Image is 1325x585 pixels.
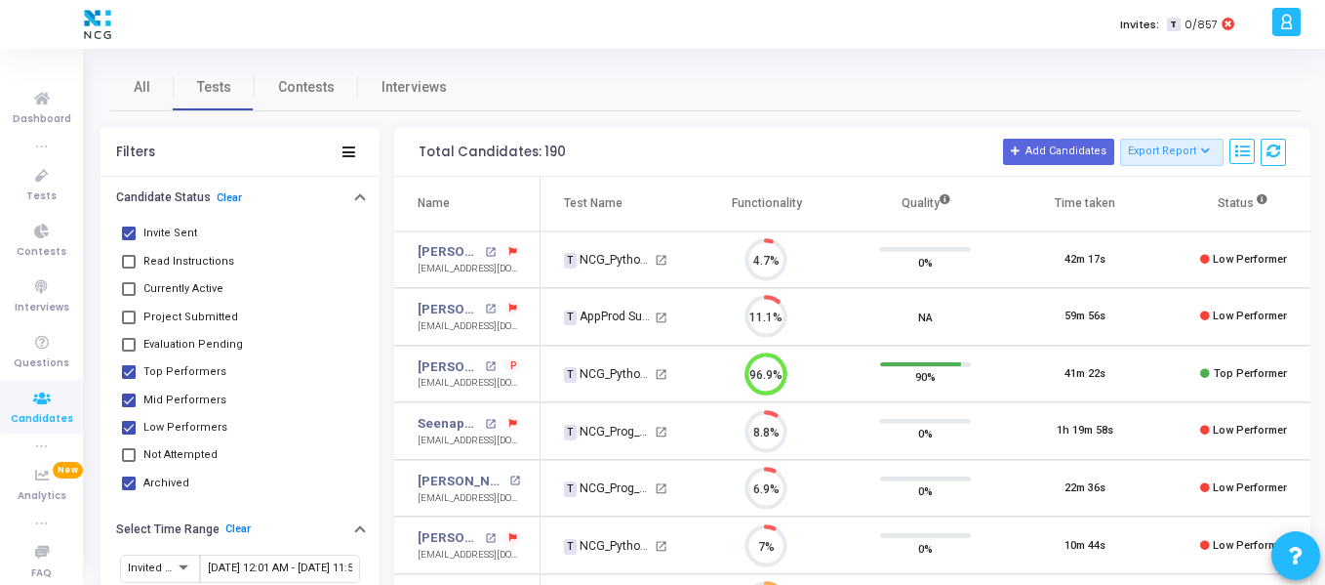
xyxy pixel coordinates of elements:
img: logo [79,5,116,44]
div: Filters [116,145,155,160]
mat-icon: open_in_new [655,482,667,495]
a: Clear [217,191,242,204]
button: Add Candidates [1003,139,1114,164]
div: Time taken [1055,192,1115,214]
div: Name [418,192,450,214]
span: Low Performer [1213,481,1287,494]
span: All [134,77,150,98]
mat-icon: open_in_new [655,312,667,324]
div: NCG_Python FS_Developer_2025 [564,537,652,555]
span: T [564,367,577,383]
div: [EMAIL_ADDRESS][DOMAIN_NAME] [418,491,520,506]
mat-icon: open_in_new [485,247,496,258]
mat-icon: open_in_new [509,476,520,486]
mat-icon: open_in_new [485,304,496,314]
mat-icon: open_in_new [655,368,667,381]
th: Functionality [687,177,846,231]
span: T [564,481,577,497]
span: Low Performer [1213,310,1287,322]
span: Low Performers [143,416,227,439]
span: T [1167,18,1180,32]
div: [EMAIL_ADDRESS][DOMAIN_NAME] [418,319,520,334]
th: Test Name [541,177,687,231]
mat-icon: open_in_new [485,361,496,372]
span: Project Submitted [143,306,238,329]
span: Top Performer [1214,367,1287,380]
span: Currently Active [143,277,223,301]
div: 1h 19m 58s [1057,423,1113,439]
span: Dashboard [13,111,71,128]
span: NA [918,307,933,326]
span: Tests [197,77,231,98]
div: 22m 36s [1064,481,1105,497]
span: Questions [14,355,69,372]
div: [EMAIL_ADDRESS][DOMAIN_NAME] [418,548,520,563]
span: New [53,462,83,479]
span: Analytics [18,488,66,505]
mat-icon: open_in_new [485,533,496,544]
div: [EMAIL_ADDRESS][DOMAIN_NAME] [418,376,520,391]
span: Interviews [381,77,447,98]
span: Invited At [128,562,175,574]
span: 0% [918,252,933,272]
span: Not Attempted [143,443,218,467]
span: 0% [918,538,933,558]
span: Archived [143,472,189,495]
th: Status [1164,177,1323,231]
span: Read Instructions [143,250,234,273]
button: Export Report [1120,139,1225,166]
button: Candidate StatusClear [100,183,380,213]
div: NCG_Python FS_Developer_2025 [564,251,652,269]
a: [PERSON_NAME] [418,242,480,262]
span: Contests [17,244,66,261]
div: [EMAIL_ADDRESS][DOMAIN_NAME] [418,434,520,448]
span: Interviews [15,300,69,316]
span: Low Performer [1213,253,1287,266]
a: Seenappa G [418,414,480,434]
a: [PERSON_NAME] [PERSON_NAME] [418,300,480,319]
mat-icon: open_in_new [655,540,667,553]
a: [PERSON_NAME] [418,472,504,491]
span: Low Performer [1213,424,1287,437]
span: FAQ [31,565,52,582]
span: Mid Performers [143,389,226,412]
label: Invites: [1120,17,1159,33]
span: 0% [918,424,933,443]
span: 0% [918,481,933,501]
span: P [510,358,517,374]
span: T [564,253,577,269]
button: Select Time RangeClear [100,515,380,545]
span: Evaluation Pending [143,333,243,356]
a: [PERSON_NAME] [418,357,480,377]
span: 90% [915,367,936,387]
span: Candidates [11,411,73,428]
mat-icon: open_in_new [485,419,496,430]
div: 41m 22s [1064,366,1105,383]
div: NCG_Prog_JavaFS_2025_Test [564,480,652,497]
div: [EMAIL_ADDRESS][DOMAIN_NAME] [418,262,520,276]
span: T [564,311,577,326]
span: Low Performer [1213,539,1287,552]
div: Total Candidates: 190 [419,145,566,160]
span: Invite Sent [143,222,197,245]
mat-icon: open_in_new [655,254,667,267]
a: [PERSON_NAME] [418,528,480,548]
h6: Candidate Status [116,190,211,205]
span: Top Performers [143,360,226,384]
div: NCG_Prog_JavaFS_2025_Test [564,423,652,440]
span: T [564,539,577,555]
div: NCG_Python FS_Developer_2025 [564,365,652,383]
div: 59m 56s [1064,309,1105,325]
a: Clear [225,522,251,535]
span: Contests [278,77,335,98]
h6: Select Time Range [116,522,220,537]
div: 10m 44s [1064,538,1105,555]
div: 42m 17s [1064,252,1105,269]
span: Tests [26,188,57,205]
mat-icon: open_in_new [655,426,667,439]
input: From Date ~ To Date [208,563,352,574]
div: AppProd Support_NCG_L3 [564,308,652,325]
th: Quality [846,177,1005,231]
span: T [564,425,577,440]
